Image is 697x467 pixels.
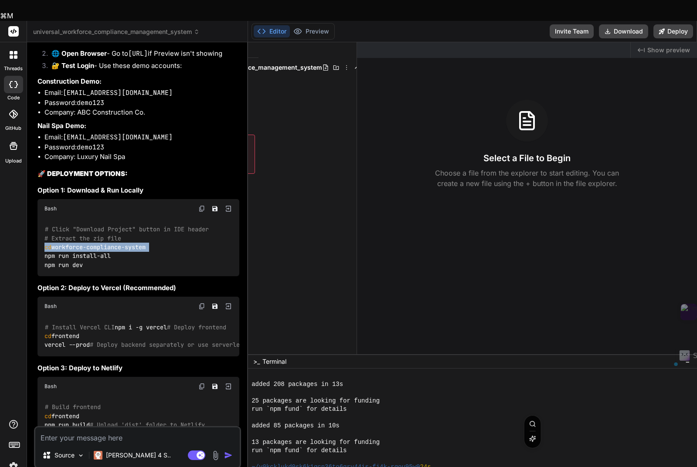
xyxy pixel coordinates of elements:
[77,98,104,107] code: demo123
[63,88,173,97] code: [EMAIL_ADDRESS][DOMAIN_NAME]
[44,205,57,212] span: Bash
[77,452,85,459] img: Pick Models
[45,226,209,233] span: # Click "Download Project" button in IDE header
[209,300,221,312] button: Save file
[37,284,176,292] strong: Option 2: Deploy to Vercel (Recommended)
[7,94,20,102] label: code
[224,451,233,460] img: icon
[94,451,102,460] img: Claude 4 Sonnet
[252,438,380,447] span: 13 packages are looking for funding
[44,234,121,242] span: # Extract the zip file
[429,168,625,189] p: Choose a file from the explorer to start editing. You can create a new file using the + button in...
[685,357,690,366] span: −
[37,122,86,130] strong: Nail Spa Demo:
[37,77,102,85] strong: Construction Demo:
[44,323,282,350] code: npm i -g vercel frontend vercel --prod
[550,24,594,38] button: Invite Team
[44,132,239,142] li: Email:
[224,382,232,390] img: Open in Browser
[51,49,107,58] strong: 🌐 Open Browser
[483,152,571,164] h3: Select a File to Begin
[198,205,205,212] img: copy
[211,450,221,460] img: attachment
[44,98,239,108] li: Password:
[4,65,23,72] label: threads
[254,25,290,37] button: Editor
[44,49,239,61] li: - Go to if Preview isn't showing
[252,422,340,430] span: added 85 packages in 10s
[54,451,75,460] p: Source
[128,49,148,58] code: [URL]
[44,88,239,98] li: Email:
[45,403,101,411] span: # Build frontend
[44,142,239,152] li: Password:
[44,303,57,310] span: Bash
[252,380,343,389] span: added 208 packages in 13s
[209,203,221,215] button: Save file
[33,27,200,36] span: universal_workforce_compliance_management_system
[647,46,690,54] span: Show preview
[5,157,22,165] label: Upload
[44,403,205,438] code: frontend npm run build
[51,61,94,70] strong: 🔐 Test Login
[290,25,333,37] button: Preview
[252,405,347,413] span: run `npm fund` for details
[44,243,51,251] span: cd
[106,451,171,460] p: [PERSON_NAME] 4 S..
[37,169,128,178] strong: 🚀 DEPLOYMENT OPTIONS:
[90,341,282,349] span: # Deploy backend separately or use serverless functions
[5,125,21,132] label: GitHub
[653,24,693,38] button: Deploy
[37,364,122,372] strong: Option 3: Deploy to Netlify
[252,397,380,405] span: 25 packages are looking for funding
[209,380,221,393] button: Save file
[45,323,115,331] span: # Install Vercel CLI
[167,323,226,331] span: # Deploy frontend
[44,332,51,340] span: cd
[44,152,239,162] li: Company: Luxury Nail Spa
[262,357,286,366] span: Terminal
[44,225,209,269] code: workforce-compliance-system npm run install-all npm run dev
[44,61,239,73] li: - Use these demo accounts:
[44,383,57,390] span: Bash
[63,133,173,142] code: [EMAIL_ADDRESS][DOMAIN_NAME]
[224,302,232,310] img: Open in Browser
[253,357,260,366] span: >_
[37,186,143,194] strong: Option 1: Download & Run Locally
[198,383,205,390] img: copy
[77,143,104,152] code: demo123
[599,24,648,38] button: Download
[44,108,239,118] li: Company: ABC Construction Co.
[252,447,347,455] span: run `npm fund` for details
[90,421,205,429] span: # Upload 'dist' folder to Netlify
[44,412,51,420] span: cd
[224,205,232,213] img: Open in Browser
[198,303,205,310] img: copy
